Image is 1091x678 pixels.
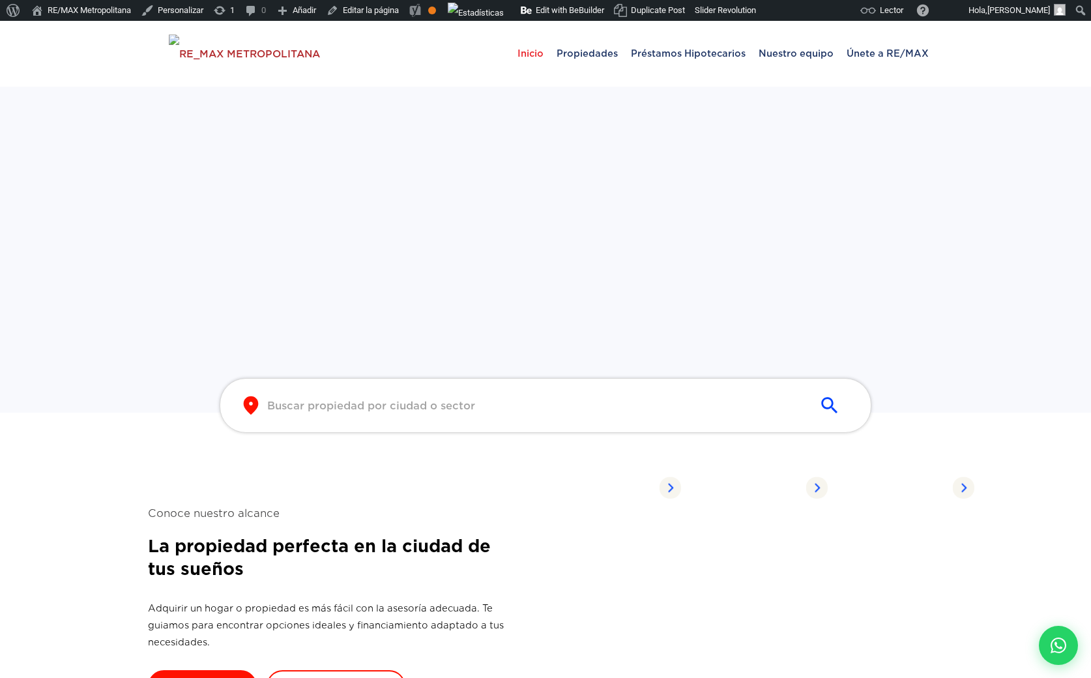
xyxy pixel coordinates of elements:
img: Arrow Right [806,477,828,499]
a: RE/MAX Metropolitana [169,21,320,86]
input: Buscar propiedad por ciudad o sector [267,398,803,413]
h2: La propiedad perfecta en la ciudad de tus sueños [148,535,513,580]
span: [PERSON_NAME] [987,5,1050,15]
span: Conoce nuestro alcance [148,505,513,522]
span: Propiedades [550,34,624,73]
div: Aceptable [428,7,436,14]
p: Adquirir un hogar o propiedad es más fácil con la asesoría adecuada. Te guiamos para encontrar op... [148,600,513,651]
a: Inicio [511,21,550,86]
img: RE_MAX METROPOLITANA [169,35,320,74]
span: Únete a RE/MAX [840,34,935,73]
img: Arrow Right [659,477,681,499]
img: Visitas de 48 horas. Haz clic para ver más estadísticas del sitio. [448,3,504,23]
img: Arrow Right [952,477,974,499]
span: Nuestro equipo [752,34,840,73]
span: Inicio [511,34,550,73]
span: Propiedades listadas [697,473,806,502]
span: Propiedades listadas [844,473,952,502]
span: Slider Revolution [695,5,756,15]
span: Préstamos Hipotecarios [624,34,752,73]
a: Préstamos Hipotecarios [624,21,752,86]
a: Únete a RE/MAX [840,21,935,86]
span: Propiedades listadas [551,473,659,502]
a: Propiedades [550,21,624,86]
a: Nuestro equipo [752,21,840,86]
